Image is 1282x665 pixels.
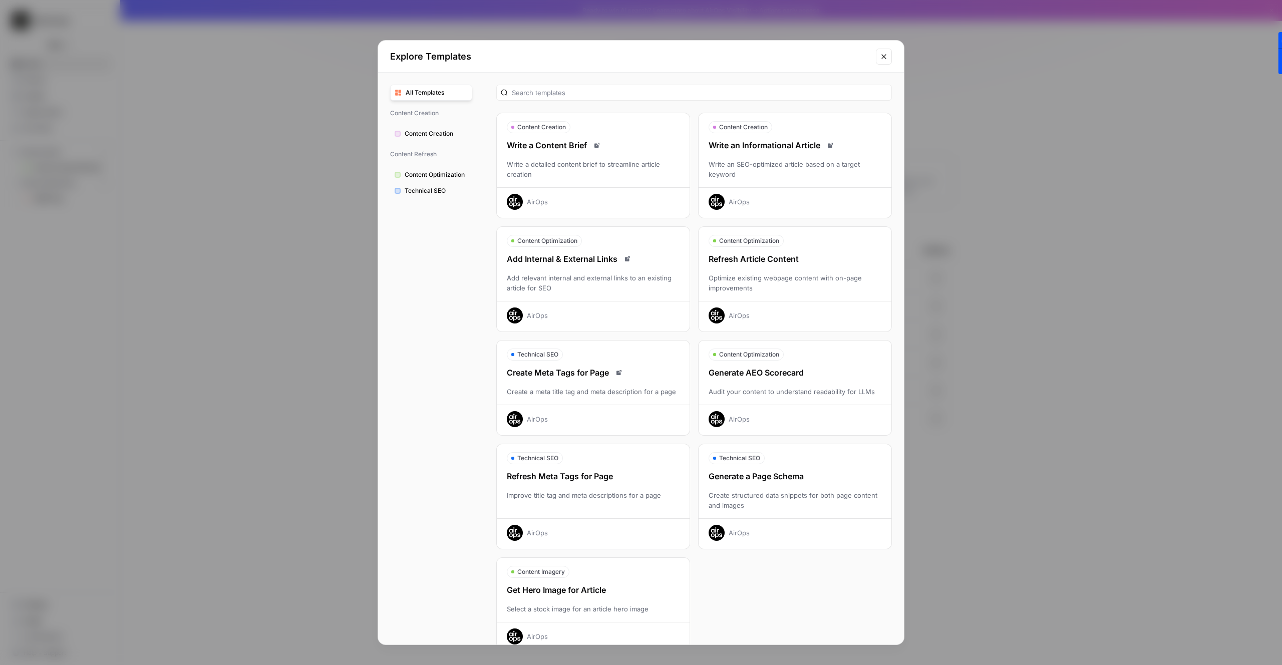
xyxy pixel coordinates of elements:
a: Read docs [613,367,625,379]
div: Improve title tag and meta descriptions for a page [497,490,690,510]
div: Select a stock image for an article hero image [497,604,690,614]
button: Technical SEORefresh Meta Tags for PageImprove title tag and meta descriptions for a pageAirOps [496,444,690,549]
button: All Templates [390,85,472,101]
button: Content Creation [390,126,472,142]
a: Read docs [591,139,603,151]
span: Content Creation [405,129,468,138]
button: Technical SEOGenerate a Page SchemaCreate structured data snippets for both page content and imag... [698,444,892,549]
span: Content Optimization [719,350,779,359]
button: Content OptimizationGenerate AEO ScorecardAudit your content to understand readability for LLMsAi... [698,340,892,436]
span: Technical SEO [719,454,760,463]
button: Content CreationWrite an Informational ArticleRead docsWrite an SEO-optimized article based on a ... [698,113,892,218]
div: Audit your content to understand readability for LLMs [699,387,891,397]
button: Content OptimizationAdd Internal & External LinksRead docsAdd relevant internal and external link... [496,226,690,332]
div: AirOps [729,414,750,424]
span: Content Creation [390,105,472,122]
button: Close modal [876,49,892,65]
span: Content Creation [719,123,768,132]
button: Content Optimization [390,167,472,183]
div: Optimize existing webpage content with on-page improvements [699,273,891,293]
span: Technical SEO [405,186,468,195]
div: AirOps [527,528,548,538]
div: AirOps [729,310,750,320]
div: Refresh Article Content [699,253,891,265]
span: Content Creation [517,123,566,132]
button: Technical SEO [390,183,472,199]
div: Create a meta title tag and meta description for a page [497,387,690,397]
div: Generate AEO Scorecard [699,367,891,379]
span: Content Refresh [390,146,472,163]
div: AirOps [527,631,548,641]
button: Technical SEOCreate Meta Tags for PageRead docsCreate a meta title tag and meta description for a... [496,340,690,436]
div: Generate a Page Schema [699,470,891,482]
div: AirOps [527,414,548,424]
a: Read docs [621,253,633,265]
button: Content CreationWrite a Content BriefRead docsWrite a detailed content brief to streamline articl... [496,113,690,218]
span: All Templates [406,88,468,97]
span: Content Optimization [719,236,779,245]
div: Write a detailed content brief to streamline article creation [497,159,690,179]
div: Add relevant internal and external links to an existing article for SEO [497,273,690,293]
div: AirOps [729,197,750,207]
span: Content Optimization [517,236,577,245]
div: Write an Informational Article [699,139,891,151]
div: AirOps [729,528,750,538]
input: Search templates [512,88,887,98]
span: Technical SEO [517,454,558,463]
div: AirOps [527,197,548,207]
div: Create Meta Tags for Page [497,367,690,379]
button: Content ImageryGet Hero Image for ArticleSelect a stock image for an article hero imageAirOps [496,557,690,653]
div: Write a Content Brief [497,139,690,151]
div: Refresh Meta Tags for Page [497,470,690,482]
a: Read docs [824,139,836,151]
span: Technical SEO [517,350,558,359]
span: Content Imagery [517,567,565,576]
div: Get Hero Image for Article [497,584,690,596]
div: Add Internal & External Links [497,253,690,265]
span: Content Optimization [405,170,468,179]
button: Content OptimizationRefresh Article ContentOptimize existing webpage content with on-page improve... [698,226,892,332]
div: AirOps [527,310,548,320]
h2: Explore Templates [390,50,870,64]
div: Create structured data snippets for both page content and images [699,490,891,510]
div: Write an SEO-optimized article based on a target keyword [699,159,891,179]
